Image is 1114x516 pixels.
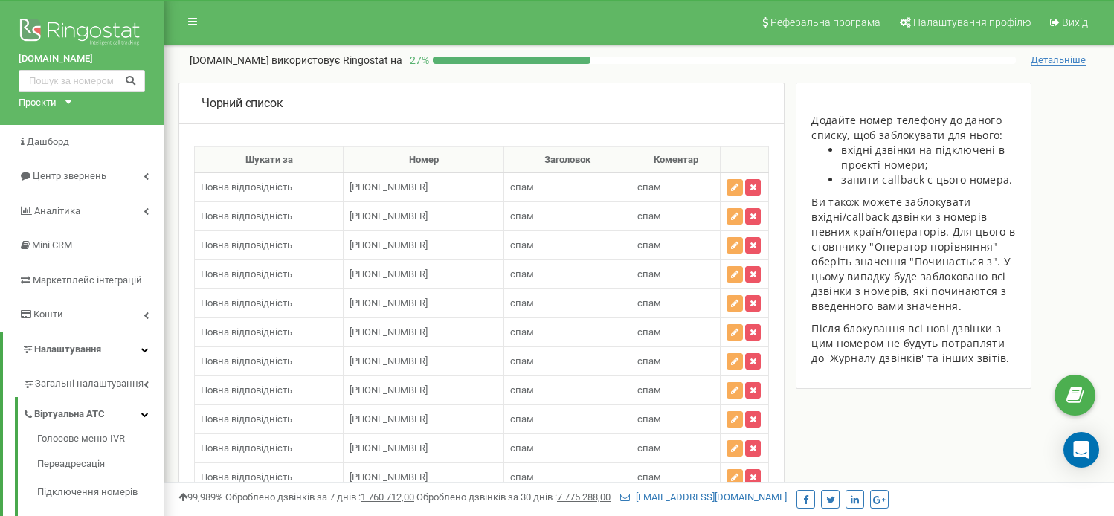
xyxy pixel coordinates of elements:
span: Mini CRM [32,239,72,251]
p: 27 % [402,53,433,68]
span: спам [637,442,661,454]
th: Заголовок [504,146,631,173]
li: вхідні дзвінки на підключені в проєкті номери; [841,143,1016,172]
span: Повна відповідність [201,326,292,338]
a: Віртуальна АТС [22,397,164,428]
th: Номер [344,146,504,173]
span: спам [510,297,534,309]
span: [PHONE_NUMBER] [350,471,428,483]
span: спам [637,384,661,396]
span: спам [510,355,534,367]
p: Чорний список [202,95,283,112]
span: Налаштування профілю [913,16,1031,28]
img: Ringostat logo [19,15,145,52]
div: Додайте номер телефону до даного списку, щоб заблокувати для нього: [811,113,1016,143]
p: Після блокування всі нові дзвінки з цим номером не будуть потрапляти до 'Журналу дзвінків' та інш... [811,321,1016,366]
span: [PHONE_NUMBER] [350,326,428,338]
span: Повна відповідність [201,384,292,396]
span: Аналiтика [34,205,80,216]
a: Налаштування [3,332,164,367]
span: Віртуальна АТС [34,407,105,422]
span: Повна відповідність [201,181,292,193]
a: Переадресація [37,450,164,479]
a: Підключення номерів [37,478,164,507]
span: спам [510,413,534,425]
div: Open Intercom Messenger [1063,432,1099,468]
span: Оброблено дзвінків за 7 днів : [225,491,414,503]
span: спам [637,239,661,251]
span: спам [637,181,661,193]
th: Коментар [631,146,721,173]
span: спам [510,239,534,251]
span: [PHONE_NUMBER] [350,181,428,193]
u: 7 775 288,00 [557,491,611,503]
span: спам [510,384,534,396]
u: 1 760 712,00 [361,491,414,503]
span: Налаштування [34,344,101,355]
input: Пошук за номером [19,70,145,92]
a: Голосове меню IVR [37,432,164,450]
span: Кошти [33,309,63,320]
span: спам [637,355,661,367]
span: 99,989% [178,491,223,503]
span: Реферальна програма [770,16,880,28]
span: Загальні налаштування [35,377,144,391]
a: [EMAIL_ADDRESS][DOMAIN_NAME] [620,491,787,503]
span: спам [510,210,534,222]
span: Повна відповідність [201,268,292,280]
span: Повна відповідність [201,355,292,367]
span: спам [510,181,534,193]
span: Повна відповідність [201,442,292,454]
span: [PHONE_NUMBER] [350,442,428,454]
a: Загальні налаштування [22,367,164,397]
div: Проєкти [19,96,57,110]
span: Центр звернень [33,170,106,181]
span: спам [510,442,534,454]
span: Оброблено дзвінків за 30 днів : [416,491,611,503]
span: [PHONE_NUMBER] [350,297,428,309]
span: використовує Ringostat на [271,54,402,66]
span: Повна відповідність [201,210,292,222]
span: [PHONE_NUMBER] [350,384,428,396]
span: Дашборд [27,136,69,147]
span: спам [637,297,661,309]
span: спам [510,268,534,280]
span: [PHONE_NUMBER] [350,268,428,280]
span: [PHONE_NUMBER] [350,413,428,425]
span: спам [637,471,661,483]
span: спам [637,326,661,338]
th: Шукати за [195,146,344,173]
span: Маркетплейс інтеграцій [33,274,142,286]
span: Повна відповідність [201,297,292,309]
p: [DOMAIN_NAME] [190,53,402,68]
li: запити callback с цього номера. [841,172,1016,187]
span: спам [510,471,534,483]
span: Детальніше [1031,54,1086,66]
span: [PHONE_NUMBER] [350,210,428,222]
span: Повна відповідність [201,239,292,251]
span: Повна відповідність [201,471,292,483]
span: спам [510,326,534,338]
a: [DOMAIN_NAME] [19,52,145,66]
span: спам [637,413,661,425]
span: [PHONE_NUMBER] [350,355,428,367]
span: Повна відповідність [201,413,292,425]
span: спам [637,210,661,222]
span: [PHONE_NUMBER] [350,239,428,251]
p: Ви також можете заблокувати вхідні/callback дзвінки з номерів певних країн/операторів. Для цього ... [811,195,1016,314]
span: спам [637,268,661,280]
span: Вихід [1062,16,1088,28]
